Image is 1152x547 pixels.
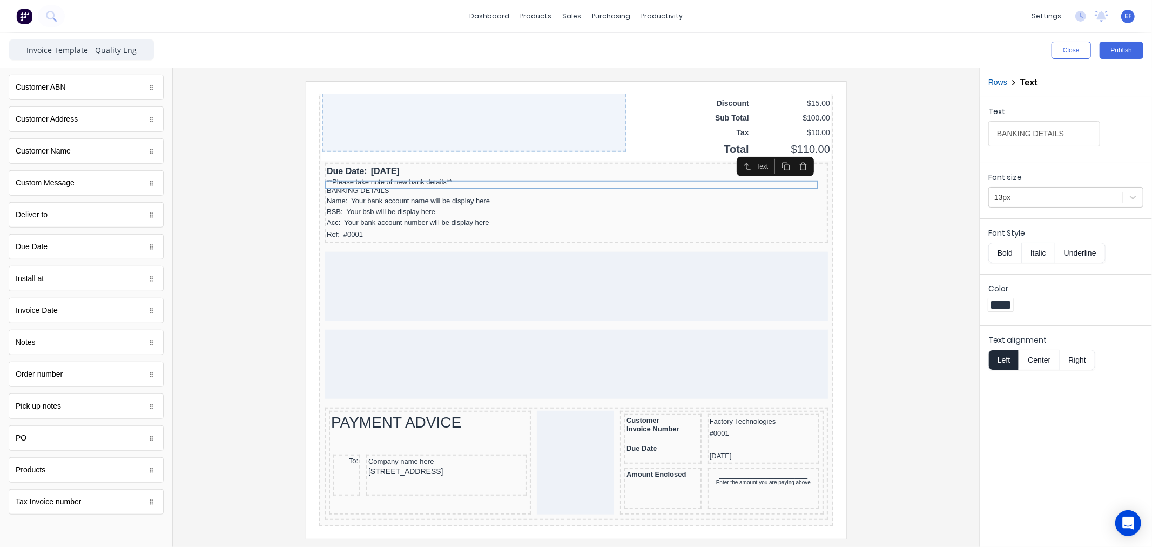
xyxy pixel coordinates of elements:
div: Amount Enclosed_____________________Enter the amount you are paying above [303,372,502,418]
div: PO [16,432,26,444]
div: Customer Address [9,106,164,132]
div: products [515,8,557,24]
div: Products [16,464,45,476]
div: PAYMENT ADVICE [12,318,210,337]
button: Right [1060,350,1095,370]
div: To: [16,362,39,371]
div: sales [557,8,587,24]
div: Tax Invoice number [9,489,164,515]
div: Install at [9,266,164,291]
div: Due Date:[DATE] [8,70,507,83]
div: Customer [307,322,380,330]
button: Left [988,350,1019,370]
div: Amount Enclosed [307,376,380,384]
div: Customer ABN [9,75,164,100]
div: Pick up notes [9,393,164,419]
img: Factory [16,8,32,24]
button: Center [1019,350,1060,370]
div: Deliver to [16,209,48,221]
div: Company name here [49,362,205,371]
div: purchasing [587,8,636,24]
h2: Text [1020,77,1038,88]
div: Enter the amount you are paying above [390,385,498,392]
div: Install at [16,273,44,284]
button: Delete [475,64,493,79]
div: BSB:Your bsb will be display here [8,112,507,123]
div: [DATE] [390,356,498,367]
label: Color [988,283,1143,294]
button: Publish [1100,42,1143,59]
button: Bold [988,243,1021,263]
div: #0001 [390,332,498,345]
label: Font Style [988,228,1143,238]
button: Italic [1021,243,1055,263]
div: Invoice Number [307,330,380,339]
div: Notes [16,337,36,348]
div: Acc:Your bank account number will be display here [8,123,507,134]
div: Ref:#0001 [8,134,507,146]
button: Close [1052,42,1091,59]
div: productivity [636,8,688,24]
div: BANKING DETAILS [8,92,507,101]
label: Font size [988,172,1143,183]
div: Order number [9,362,164,387]
div: Customer Name [9,138,164,164]
div: [STREET_ADDRESS] [49,371,205,383]
div: Custom Message [9,170,164,196]
div: Text [437,67,453,77]
button: Duplicate [458,64,475,79]
div: Invoice Date [16,305,58,316]
div: Customer ABN [16,82,66,93]
a: dashboard [464,8,515,24]
div: Name:Your bank account name will be display here [8,101,507,112]
button: Rows [988,77,1007,88]
div: Customer Name [16,145,71,157]
span: EF [1124,11,1131,21]
div: Factory Technologies [390,322,498,332]
div: PO [9,425,164,451]
div: CustomerInvoice NumberDue DateFactory Technologies#0001[DATE] [303,318,502,372]
div: To:Company name here[STREET_ADDRESS] [12,359,210,404]
div: Text [988,106,1100,121]
div: Products [9,457,164,483]
div: Pick up notes [16,401,61,412]
button: Select parent [420,64,437,79]
div: Due Date [16,241,48,252]
label: Text alignment [988,335,1143,345]
div: Due Date:[DATE]**Please take note of new bank details**BANKING DETAILSName:Your bank account name... [2,66,512,430]
div: Notes [9,330,164,355]
div: **Please take note of new bank details** [8,83,507,92]
div: Due Date [307,350,380,358]
div: Order number [16,369,63,380]
div: Custom Message [16,177,75,189]
div: _____________________ [390,376,498,385]
div: Deliver to [9,202,164,228]
div: Invoice Date [9,298,164,323]
div: Due Date [9,234,164,259]
button: Underline [1055,243,1106,263]
div: settings [1026,8,1067,24]
input: Text [988,121,1100,146]
div: Customer Address [16,114,78,125]
div: Tax Invoice number [16,496,81,508]
input: Enter template name here [9,39,154,61]
div: Open Intercom Messenger [1115,510,1141,536]
div: PAYMENT ADVICETo:Company name here[STREET_ADDRESS]CustomerInvoice NumberDue DateFactory Technolog... [8,315,507,423]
